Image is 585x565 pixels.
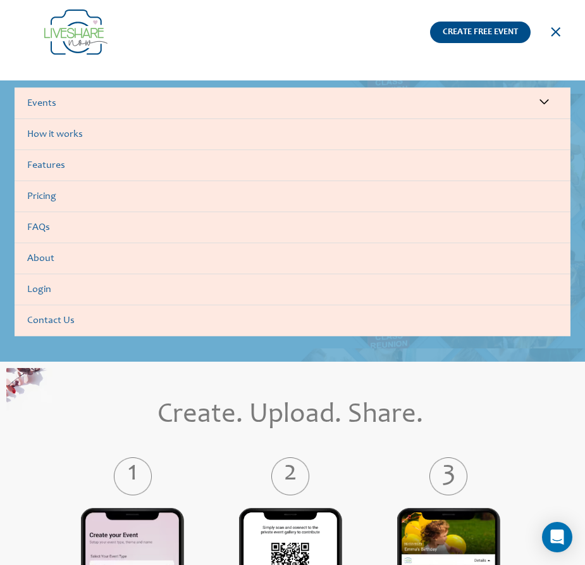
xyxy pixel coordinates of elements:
[15,88,570,119] a: Events
[15,305,570,336] a: Contact Us
[15,150,570,181] a: Features
[44,10,108,55] img: Group 14 | Live Photo Slideshow for Events | Create Free Events Album for Any Occasion
[68,467,197,486] label: 1
[157,402,423,429] span: Create. Upload. Share.
[15,119,570,150] a: How it works
[15,243,570,274] a: About
[542,522,572,552] div: Open Intercom Messenger
[15,274,570,305] a: Login
[430,22,531,43] a: CREATE FREE EVENT
[226,467,355,486] label: 2
[15,212,570,243] a: FAQs
[15,181,570,212] a: Pricing
[6,368,52,410] img: home_create_updload_share_bg | Live Photo Slideshow for Events | Create Free Events Album for Any...
[384,467,513,486] label: 3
